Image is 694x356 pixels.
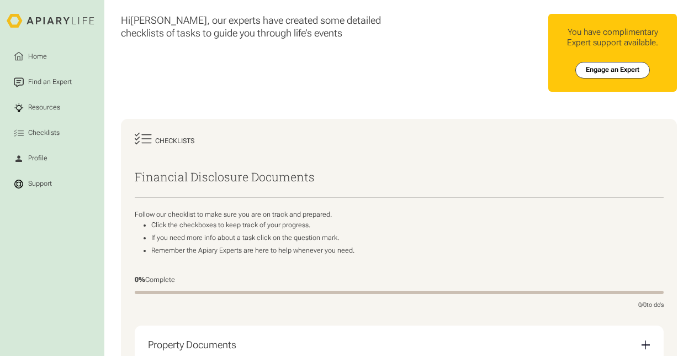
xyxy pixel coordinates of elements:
div: Resources [27,103,62,113]
div: Checklists [155,137,194,145]
span: 0 [643,301,647,308]
a: Find an Expert [7,70,97,94]
span: 0% [135,276,145,284]
a: Checklists [7,121,97,145]
div: Hi , our experts have created some detailed checklists of tasks to guide you through life’s events [121,14,397,39]
div: Find an Expert [27,77,73,87]
h2: Financial Disclosure Documents [135,170,664,184]
a: Resources [7,96,97,119]
a: Engage an Expert [575,62,650,78]
div: Home [27,51,49,61]
li: If you need more info about a task click on the question mark. [151,234,664,242]
li: Remember the Apiary Experts are here to help whenever you need. [151,247,664,255]
div: Support [27,179,54,189]
li: Click the checkboxes to keep track of your progress. [151,221,664,229]
div: Complete [135,276,664,284]
div: You have complimentary Expert support available. [555,27,670,48]
p: Follow our checklist to make sure you are on track and prepared. [135,211,664,219]
a: Home [7,45,97,69]
a: Profile [7,146,97,170]
div: Profile [27,154,49,164]
span: 0 [638,301,642,308]
div: Checklists [27,128,61,138]
div: Property Documents [148,339,236,351]
span: [PERSON_NAME] [130,14,207,26]
div: / to do's [638,301,664,308]
a: Support [7,172,97,196]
